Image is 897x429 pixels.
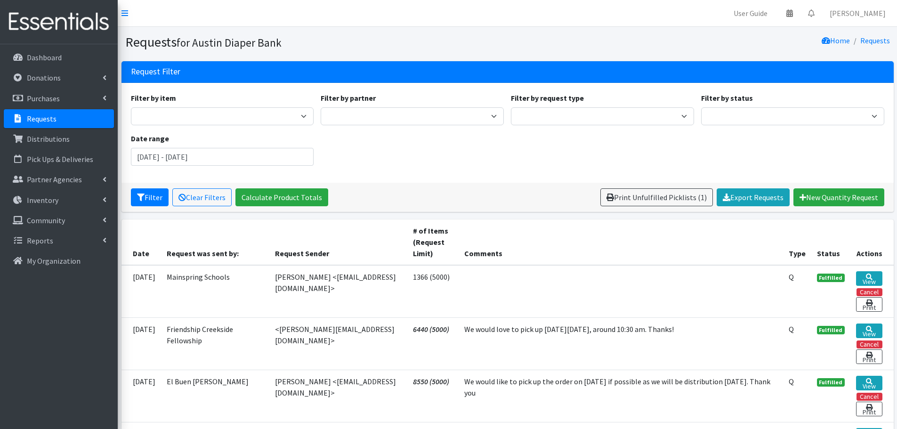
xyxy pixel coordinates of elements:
a: User Guide [726,4,775,23]
td: 6440 (5000) [407,317,459,370]
a: Pick Ups & Deliveries [4,150,114,169]
a: Requests [860,36,890,45]
p: Partner Agencies [27,175,82,184]
abbr: Quantity [789,324,794,334]
a: Print Unfulfilled Picklists (1) [600,188,713,206]
td: [PERSON_NAME] <[EMAIL_ADDRESS][DOMAIN_NAME]> [269,370,407,422]
td: We would love to pick up [DATE][DATE], around 10:30 am. Thanks! [459,317,783,370]
p: Pick Ups & Deliveries [27,154,93,164]
th: # of Items (Request Limit) [407,219,459,265]
p: Inventory [27,195,58,205]
a: Calculate Product Totals [235,188,328,206]
span: Fulfilled [817,274,845,282]
th: Type [783,219,811,265]
a: Dashboard [4,48,114,67]
td: Mainspring Schools [161,265,270,318]
td: 1366 (5000) [407,265,459,318]
button: Cancel [857,393,882,401]
a: Inventory [4,191,114,210]
th: Request was sent by: [161,219,270,265]
img: HumanEssentials [4,6,114,38]
th: Request Sender [269,219,407,265]
a: Distributions [4,130,114,148]
p: Distributions [27,134,70,144]
input: January 1, 2011 - December 31, 2011 [131,148,314,166]
a: Home [822,36,850,45]
p: My Organization [27,256,81,266]
td: 8550 (5000) [407,370,459,422]
a: Community [4,211,114,230]
a: View [856,271,882,286]
a: Print [856,297,882,312]
td: [DATE] [121,370,161,422]
td: <[PERSON_NAME][EMAIL_ADDRESS][DOMAIN_NAME]> [269,317,407,370]
a: Reports [4,231,114,250]
a: Clear Filters [172,188,232,206]
a: View [856,376,882,390]
h1: Requests [125,34,504,50]
a: [PERSON_NAME] [822,4,893,23]
td: [DATE] [121,317,161,370]
button: Cancel [857,288,882,296]
label: Filter by status [701,92,753,104]
label: Filter by request type [511,92,584,104]
p: Requests [27,114,57,123]
span: Fulfilled [817,326,845,334]
a: Purchases [4,89,114,108]
a: Print [856,349,882,364]
td: We would like to pick up the order on [DATE] if possible as we will be distribution [DATE]. Thank... [459,370,783,422]
a: My Organization [4,251,114,270]
th: Comments [459,219,783,265]
abbr: Quantity [789,377,794,386]
a: Requests [4,109,114,128]
p: Donations [27,73,61,82]
h3: Request Filter [131,67,180,77]
p: Community [27,216,65,225]
p: Reports [27,236,53,245]
th: Date [121,219,161,265]
a: New Quantity Request [793,188,884,206]
abbr: Quantity [789,272,794,282]
a: Print [856,402,882,416]
label: Filter by partner [321,92,376,104]
button: Cancel [857,340,882,348]
td: [PERSON_NAME] <[EMAIL_ADDRESS][DOMAIN_NAME]> [269,265,407,318]
small: for Austin Diaper Bank [177,36,282,49]
a: View [856,324,882,338]
td: El Buen [PERSON_NAME] [161,370,270,422]
a: Donations [4,68,114,87]
a: Export Requests [717,188,790,206]
th: Actions [850,219,893,265]
label: Date range [131,133,169,144]
td: [DATE] [121,265,161,318]
button: Filter [131,188,169,206]
p: Purchases [27,94,60,103]
label: Filter by item [131,92,176,104]
p: Dashboard [27,53,62,62]
td: Friendship Creekside Fellowship [161,317,270,370]
span: Fulfilled [817,378,845,387]
a: Partner Agencies [4,170,114,189]
th: Status [811,219,851,265]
